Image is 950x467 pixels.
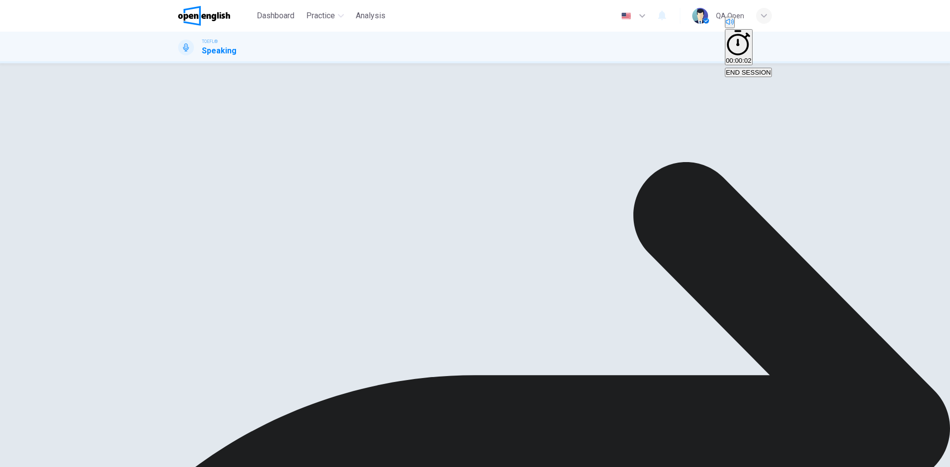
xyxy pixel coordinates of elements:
div: Mute [725,17,772,29]
span: Dashboard [257,10,294,22]
span: TOEFL® [202,38,218,45]
button: 00:00:02 [725,29,753,66]
span: 00:00:02 [726,57,752,64]
button: Analysis [352,7,389,25]
div: QA Open [716,10,744,22]
img: en [620,12,632,20]
div: Hide [725,29,772,67]
img: OpenEnglish logo [178,6,230,26]
a: OpenEnglish logo [178,6,253,26]
button: Practice [302,7,348,25]
img: Profile picture [692,8,708,24]
button: Dashboard [253,7,298,25]
button: END SESSION [725,68,772,77]
span: Analysis [356,10,385,22]
span: Practice [306,10,335,22]
h1: Speaking [202,45,237,57]
span: END SESSION [726,69,771,76]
